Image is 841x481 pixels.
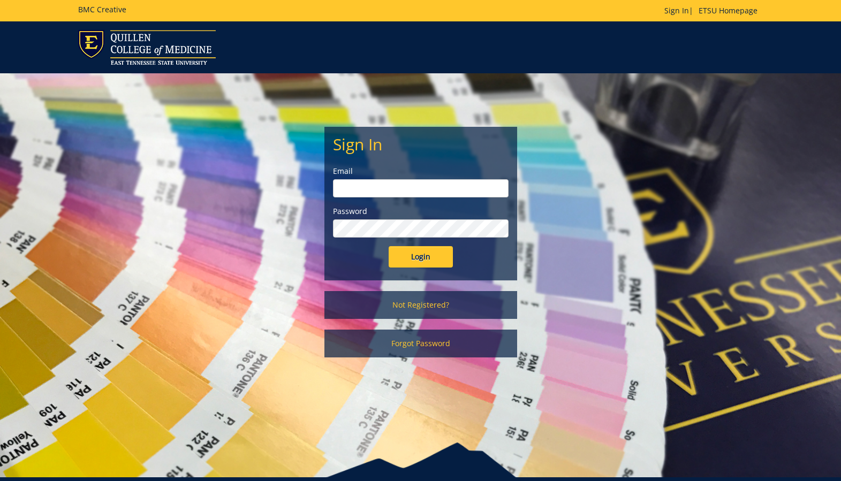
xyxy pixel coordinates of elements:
h2: Sign In [333,135,509,153]
input: Login [389,246,453,268]
img: ETSU logo [78,30,216,65]
a: Forgot Password [324,330,517,357]
label: Email [333,166,509,177]
a: ETSU Homepage [693,5,763,16]
a: Not Registered? [324,291,517,319]
a: Sign In [664,5,689,16]
p: | [664,5,763,16]
h5: BMC Creative [78,5,126,13]
label: Password [333,206,509,217]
